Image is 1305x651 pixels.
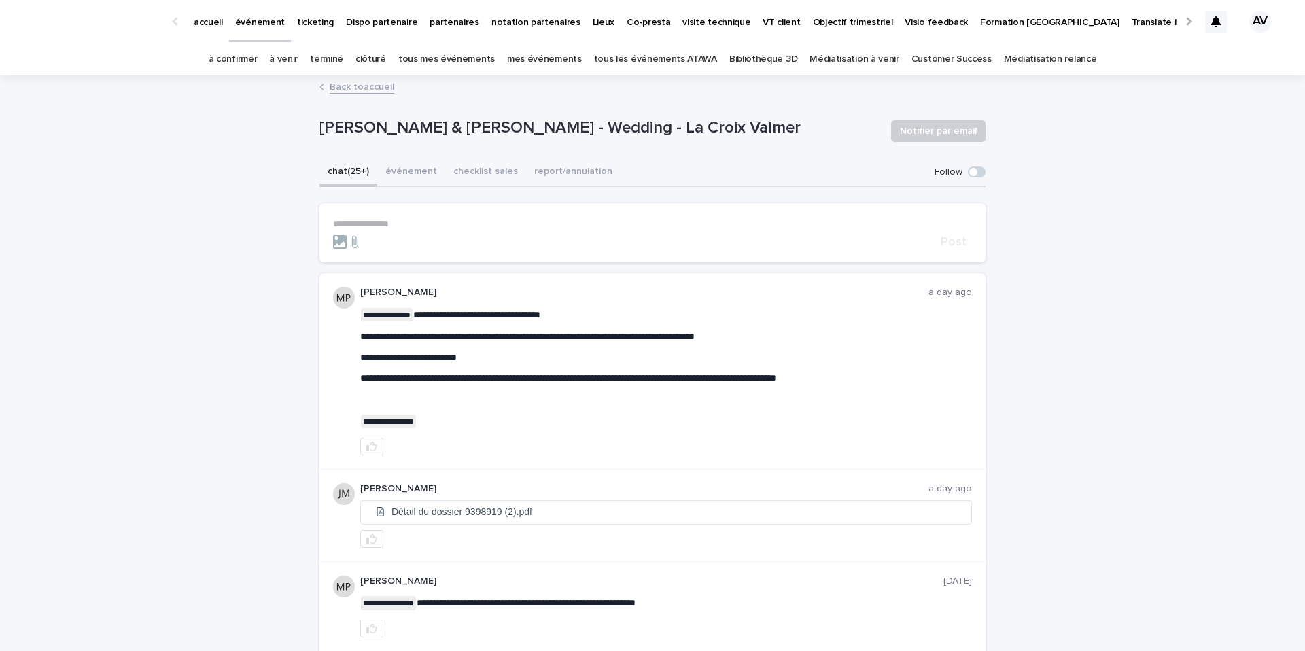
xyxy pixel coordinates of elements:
a: Médiatisation à venir [810,43,899,75]
p: a day ago [928,287,972,298]
li: Détail du dossier 9398919 (2).pdf [361,501,971,523]
a: terminé [310,43,343,75]
button: checklist sales [445,158,526,187]
a: mes événements [507,43,582,75]
a: Médiatisation relance [1004,43,1097,75]
button: like this post [360,438,383,455]
button: Post [935,236,972,248]
p: [PERSON_NAME] & [PERSON_NAME] - Wedding - La Croix Valmer [319,118,880,138]
button: événement [377,158,445,187]
a: à confirmer [209,43,258,75]
a: tous les événements ATAWA [594,43,717,75]
p: [PERSON_NAME] [360,287,928,298]
span: Post [941,236,967,248]
a: clôturé [355,43,386,75]
button: chat (25+) [319,158,377,187]
button: like this post [360,530,383,548]
a: Bibliothèque 3D [729,43,797,75]
a: Customer Success [911,43,992,75]
span: Notifier par email [900,124,977,138]
button: like this post [360,620,383,637]
p: a day ago [928,483,972,495]
p: [PERSON_NAME] [360,576,943,587]
a: Back toaccueil [330,78,394,94]
div: AV [1249,11,1271,33]
button: report/annulation [526,158,621,187]
a: Détail du dossier 9398919 (2).pdf [361,501,971,524]
p: [PERSON_NAME] [360,483,928,495]
button: Notifier par email [891,120,986,142]
a: à venir [269,43,298,75]
p: Follow [935,166,962,178]
a: tous mes événements [398,43,495,75]
p: [DATE] [943,576,972,587]
img: Ls34BcGeRexTGTNfXpUC [27,8,159,35]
